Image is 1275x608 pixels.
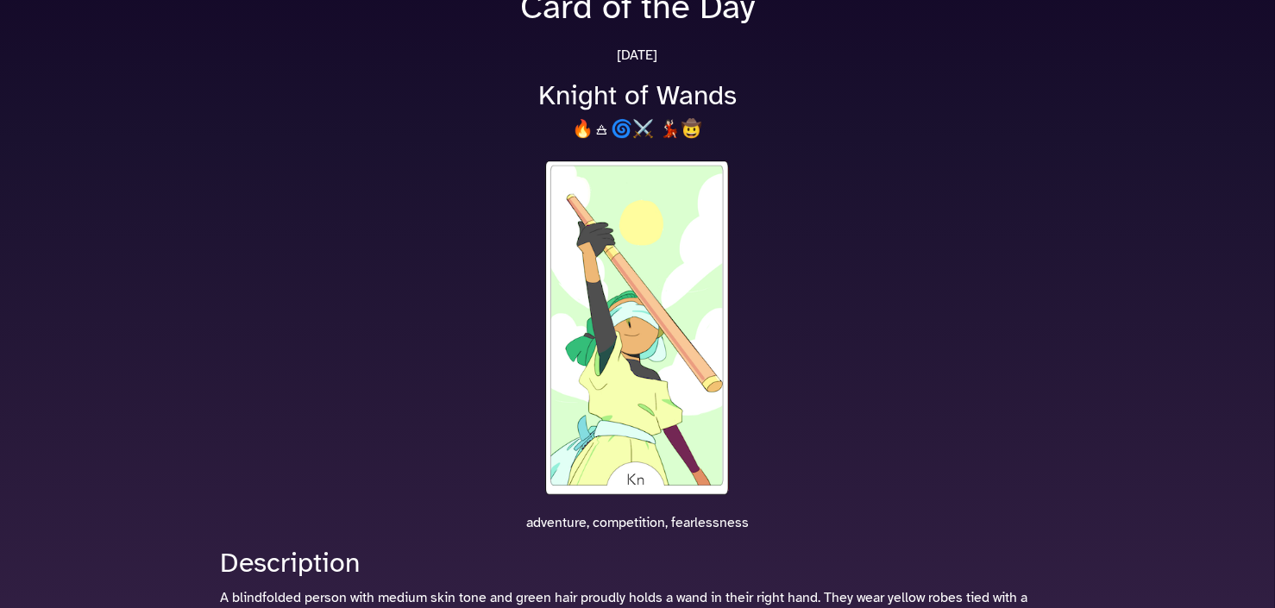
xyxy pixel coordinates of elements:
h2: Knight of Wands [210,79,1065,112]
h2: Description [220,547,1055,580]
h3: 🔥🜁🌀⚔️ 💃🏻🤠 [210,119,1065,140]
img: A blindfolded person with medium skin tone and green hair proudly holds a wand in their right han... [541,157,734,498]
p: adventure, competition, fearlessness [210,512,1065,533]
p: [DATE] [210,45,1065,66]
